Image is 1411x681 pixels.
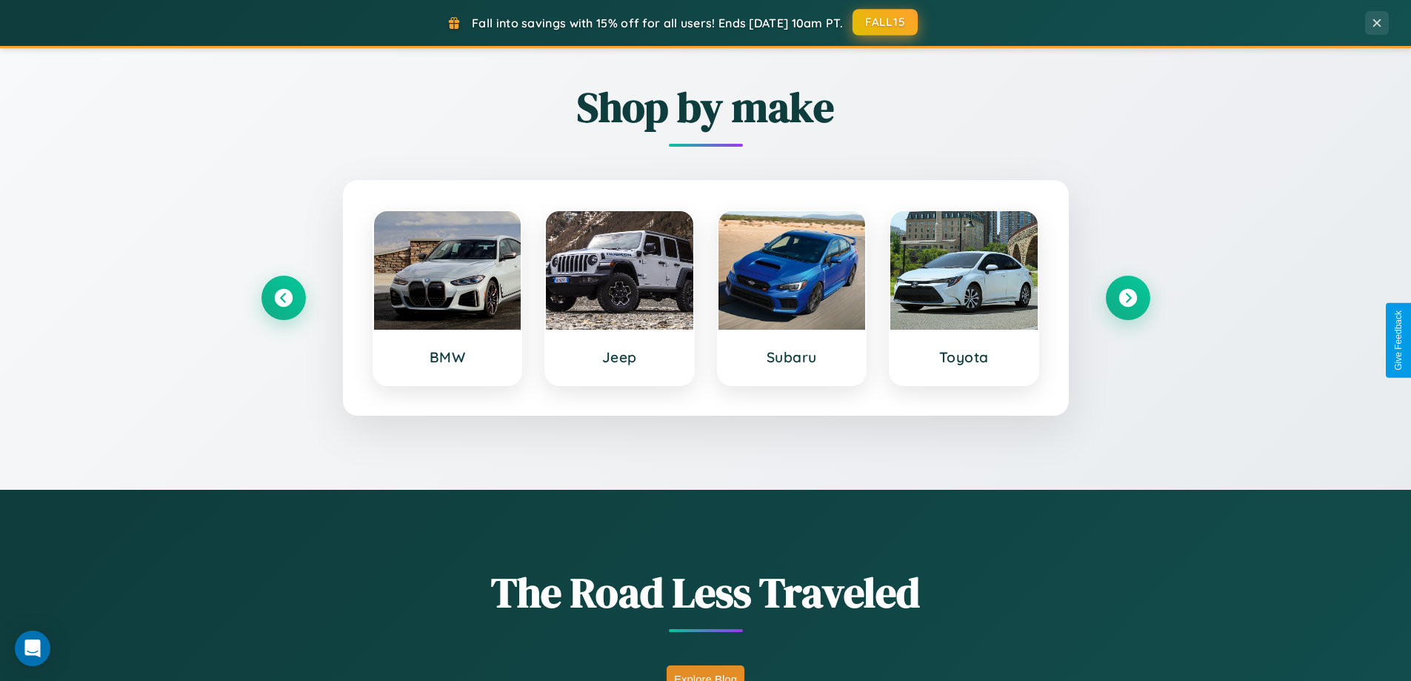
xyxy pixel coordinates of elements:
[261,564,1150,621] h1: The Road Less Traveled
[472,16,843,30] span: Fall into savings with 15% off for all users! Ends [DATE] 10am PT.
[261,79,1150,136] h2: Shop by make
[1393,310,1404,371] div: Give Feedback
[733,348,851,366] h3: Subaru
[853,9,918,36] button: FALL15
[561,348,678,366] h3: Jeep
[15,631,50,666] div: Open Intercom Messenger
[389,348,507,366] h3: BMW
[905,348,1023,366] h3: Toyota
